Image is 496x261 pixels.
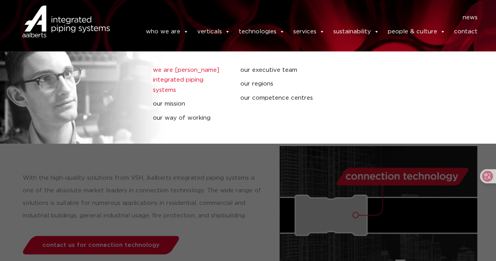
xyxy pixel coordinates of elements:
[153,113,228,123] a: our way of working
[197,24,230,40] a: verticals
[145,24,188,40] a: who we are
[462,11,477,24] a: news
[153,65,228,95] a: we are [PERSON_NAME] integrated piping systems
[293,24,324,40] a: services
[23,172,264,222] p: With the high-quality solutions from VSH, Aalberts integrated piping systems is one of the absolu...
[333,24,379,40] a: sustainability
[20,236,181,254] a: contact us for connection technology
[153,99,228,109] a: our mission
[240,79,316,89] a: our regions
[42,242,160,248] span: contact us for connection technology
[387,24,445,40] a: people & culture
[240,93,316,103] a: our competence centres
[454,24,477,40] a: contact
[238,24,284,40] a: technologies
[240,65,316,75] a: our executive team
[122,11,478,24] nav: Menu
